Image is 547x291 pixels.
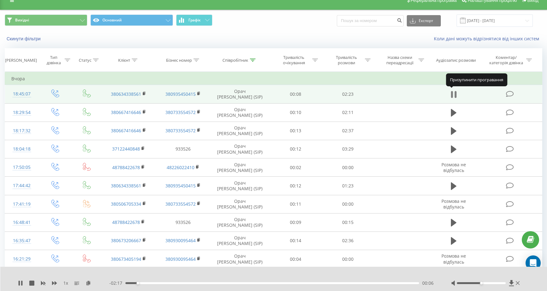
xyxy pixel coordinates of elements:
td: 00:13 [269,122,321,140]
a: 380930095464 [165,237,196,243]
a: 380634338561 [111,91,141,97]
td: Орач [PERSON_NAME] (SIP) [210,158,269,177]
a: 380506705334 [111,201,141,207]
td: Орач [PERSON_NAME] (SIP) [210,85,269,103]
td: 00:00 [322,158,374,177]
a: Коли дані можуть відрізнятися вiд інших систем [434,36,542,42]
div: Коментар/категорія дзвінка [488,55,525,66]
td: 03:29 [322,140,374,158]
div: 18:04:18 [11,143,32,155]
td: 00:14 [269,231,321,250]
div: Призупинити програвання [446,73,507,86]
div: 18:45:07 [11,88,32,100]
span: Вихідні [15,18,29,23]
a: 380667416646 [111,109,141,115]
a: 380673405194 [111,256,141,262]
div: 18:17:32 [11,125,32,137]
div: 18:29:54 [11,106,32,119]
td: 00:12 [269,177,321,195]
div: Назва схеми переадресації [383,55,417,66]
a: 380935450415 [165,183,196,189]
div: Аудіозапис розмови [436,58,476,63]
span: 00:06 [422,280,434,286]
span: - 02:17 [109,280,125,286]
div: Бізнес номер [166,58,192,63]
span: Розмова не відбулась [441,253,466,265]
button: Графік [176,14,212,26]
td: 00:02 [269,158,321,177]
div: 17:50:05 [11,161,32,174]
div: Accessibility label [480,282,482,284]
div: 16:21:29 [11,253,32,265]
td: 01:23 [322,177,374,195]
button: Основний [90,14,173,26]
a: 380930095464 [165,256,196,262]
td: 00:04 [269,250,321,268]
div: Клієнт [118,58,130,63]
a: 37122440848 [112,146,140,152]
td: 933526 [156,213,210,231]
td: 00:10 [269,103,321,122]
td: 00:11 [269,195,321,213]
td: Орач [PERSON_NAME] (SIP) [210,195,269,213]
span: Розмова не відбулась [441,198,466,210]
td: 02:11 [322,103,374,122]
div: 16:48:41 [11,216,32,229]
td: 00:09 [269,213,321,231]
a: 48226022410 [167,164,194,170]
td: 00:00 [322,250,374,268]
td: 00:08 [269,85,321,103]
span: 1 x [63,280,68,286]
td: Орач [PERSON_NAME] (SIP) [210,103,269,122]
td: 02:37 [322,122,374,140]
td: Орач [PERSON_NAME] (SIP) [210,231,269,250]
td: Орач [PERSON_NAME] (SIP) [210,177,269,195]
a: 380673206667 [111,237,141,243]
td: 933526 [156,140,210,158]
div: Accessibility label [136,282,139,284]
div: 17:44:42 [11,180,32,192]
button: Скинути фільтри [5,36,44,42]
a: 380733554572 [165,109,196,115]
td: Вчора [5,72,542,85]
span: Розмова не відбулась [441,162,466,173]
td: Орач [PERSON_NAME] (SIP) [210,250,269,268]
div: 16:35:47 [11,235,32,247]
input: Пошук за номером [337,15,404,26]
div: [PERSON_NAME] [5,58,37,63]
div: Тривалість розмови [330,55,363,66]
div: Тривалість очікування [277,55,311,66]
a: 380634338561 [111,183,141,189]
td: Орач [PERSON_NAME] (SIP) [210,213,269,231]
div: 17:41:19 [11,198,32,210]
a: 380667416646 [111,128,141,134]
td: 02:36 [322,231,374,250]
a: 48788422678 [112,164,140,170]
div: Статус [79,58,91,63]
td: 00:00 [322,195,374,213]
div: Співробітник [222,58,248,63]
td: 00:12 [269,140,321,158]
button: Вихідні [5,14,87,26]
button: Експорт [407,15,441,26]
span: Графік [188,18,201,22]
div: Open Intercom Messenger [526,255,541,271]
a: 380733554572 [165,128,196,134]
td: Орач [PERSON_NAME] (SIP) [210,140,269,158]
td: 02:23 [322,85,374,103]
td: 00:15 [322,213,374,231]
a: 380935450415 [165,91,196,97]
div: Тип дзвінка [44,55,63,66]
a: 48788422678 [112,219,140,225]
a: 380733554572 [165,201,196,207]
td: Орач [PERSON_NAME] (SIP) [210,122,269,140]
